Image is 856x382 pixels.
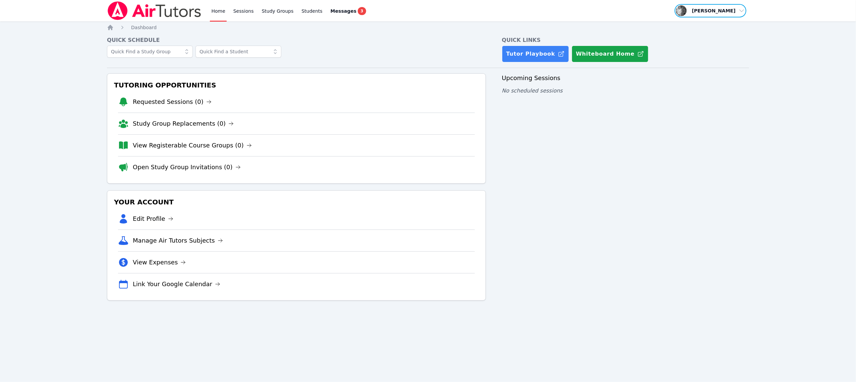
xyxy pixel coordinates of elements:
[107,24,749,31] nav: Breadcrumb
[133,236,223,245] a: Manage Air Tutors Subjects
[113,196,480,208] h3: Your Account
[331,8,356,14] span: Messages
[195,46,281,58] input: Quick Find a Student
[133,141,252,150] a: View Registerable Course Groups (0)
[133,214,173,224] a: Edit Profile
[131,25,157,30] span: Dashboard
[572,46,648,62] button: Whiteboard Home
[502,73,749,83] h3: Upcoming Sessions
[133,97,212,107] a: Requested Sessions (0)
[358,7,366,15] span: 3
[133,279,220,289] a: Link Your Google Calendar
[502,87,563,94] span: No scheduled sessions
[502,36,749,44] h4: Quick Links
[133,163,241,172] a: Open Study Group Invitations (0)
[113,79,480,91] h3: Tutoring Opportunities
[131,24,157,31] a: Dashboard
[502,46,569,62] a: Tutor Playbook
[133,119,234,128] a: Study Group Replacements (0)
[133,258,186,267] a: View Expenses
[107,36,486,44] h4: Quick Schedule
[107,46,193,58] input: Quick Find a Study Group
[107,1,202,20] img: Air Tutors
